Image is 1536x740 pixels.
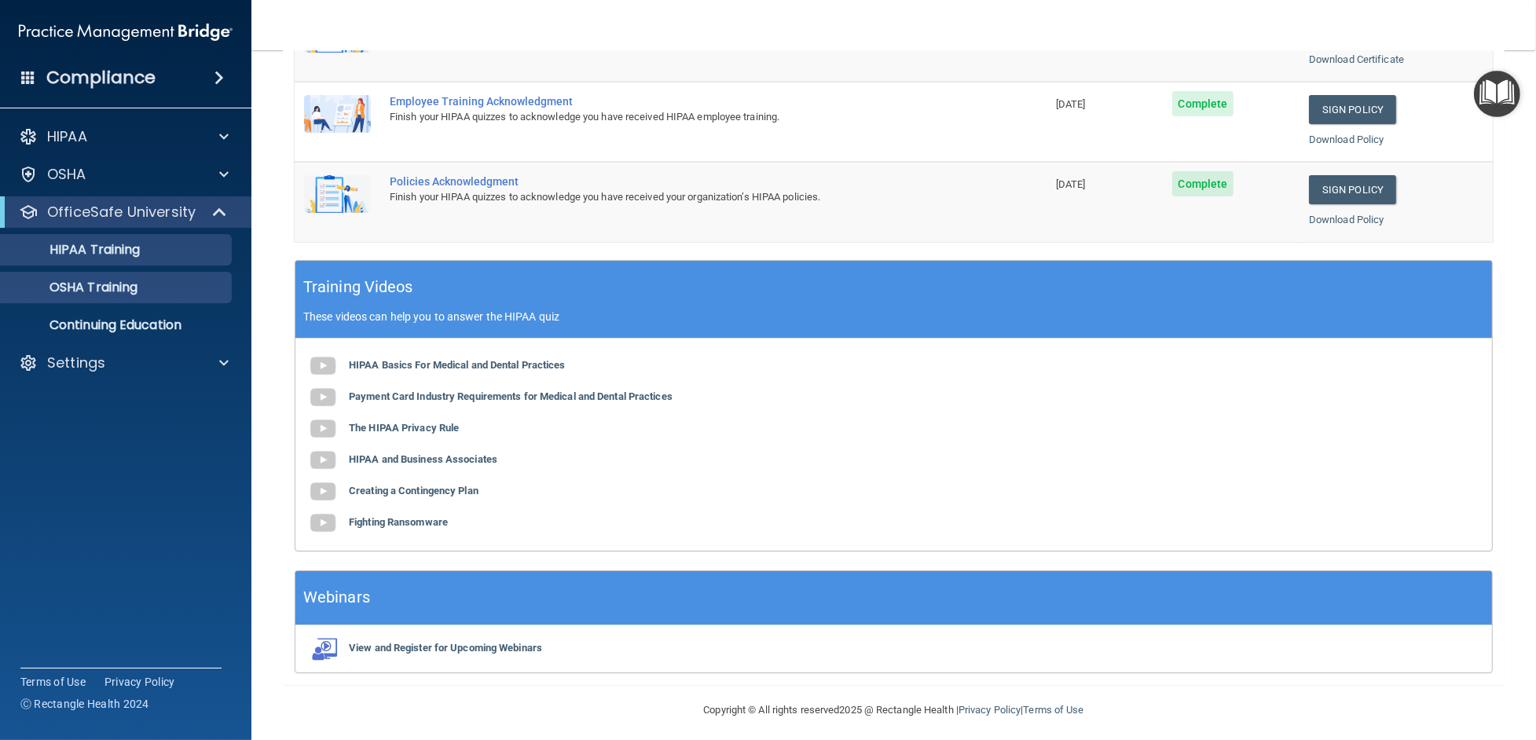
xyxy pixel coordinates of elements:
a: OSHA [19,165,229,184]
div: Employee Training Acknowledgment [390,95,968,108]
button: Open Resource Center [1474,71,1520,117]
img: PMB logo [19,16,233,48]
img: gray_youtube_icon.38fcd6cc.png [307,476,339,507]
a: Sign Policy [1309,95,1396,124]
span: [DATE] [1056,178,1086,190]
b: HIPAA and Business Associates [349,453,497,465]
img: webinarIcon.c7ebbf15.png [307,637,339,661]
a: Privacy Policy [959,704,1021,716]
img: gray_youtube_icon.38fcd6cc.png [307,445,339,476]
a: Settings [19,354,229,372]
img: gray_youtube_icon.38fcd6cc.png [307,413,339,445]
b: The HIPAA Privacy Rule [349,422,459,434]
img: gray_youtube_icon.38fcd6cc.png [307,382,339,413]
a: Download Policy [1309,214,1384,225]
h5: Training Videos [303,273,413,301]
p: OSHA Training [10,280,137,295]
span: [DATE] [1056,98,1086,110]
div: Finish your HIPAA quizzes to acknowledge you have received your organization’s HIPAA policies. [390,188,968,207]
a: Download Certificate [1309,53,1404,65]
h5: Webinars [303,584,370,611]
b: View and Register for Upcoming Webinars [349,642,542,654]
div: Policies Acknowledgment [390,175,968,188]
b: Payment Card Industry Requirements for Medical and Dental Practices [349,390,673,402]
p: OfficeSafe University [47,203,196,222]
p: HIPAA [47,127,87,146]
a: HIPAA [19,127,229,146]
span: Complete [1172,91,1234,116]
img: gray_youtube_icon.38fcd6cc.png [307,350,339,382]
span: Complete [1172,171,1234,196]
b: Fighting Ransomware [349,516,448,528]
b: Creating a Contingency Plan [349,485,478,496]
p: These videos can help you to answer the HIPAA quiz [303,310,1484,323]
div: Copyright © All rights reserved 2025 @ Rectangle Health | | [607,685,1181,735]
a: Privacy Policy [104,674,175,690]
b: HIPAA Basics For Medical and Dental Practices [349,359,566,371]
img: gray_youtube_icon.38fcd6cc.png [307,507,339,539]
a: Terms of Use [1023,704,1083,716]
a: OfficeSafe University [19,203,228,222]
h4: Compliance [46,67,156,89]
p: HIPAA Training [10,242,140,258]
p: Continuing Education [10,317,225,333]
a: Download Policy [1309,134,1384,145]
a: Sign Policy [1309,175,1396,204]
span: Ⓒ Rectangle Health 2024 [20,696,149,712]
div: Finish your HIPAA quizzes to acknowledge you have received HIPAA employee training. [390,108,968,126]
a: Terms of Use [20,674,86,690]
p: Settings [47,354,105,372]
p: OSHA [47,165,86,184]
